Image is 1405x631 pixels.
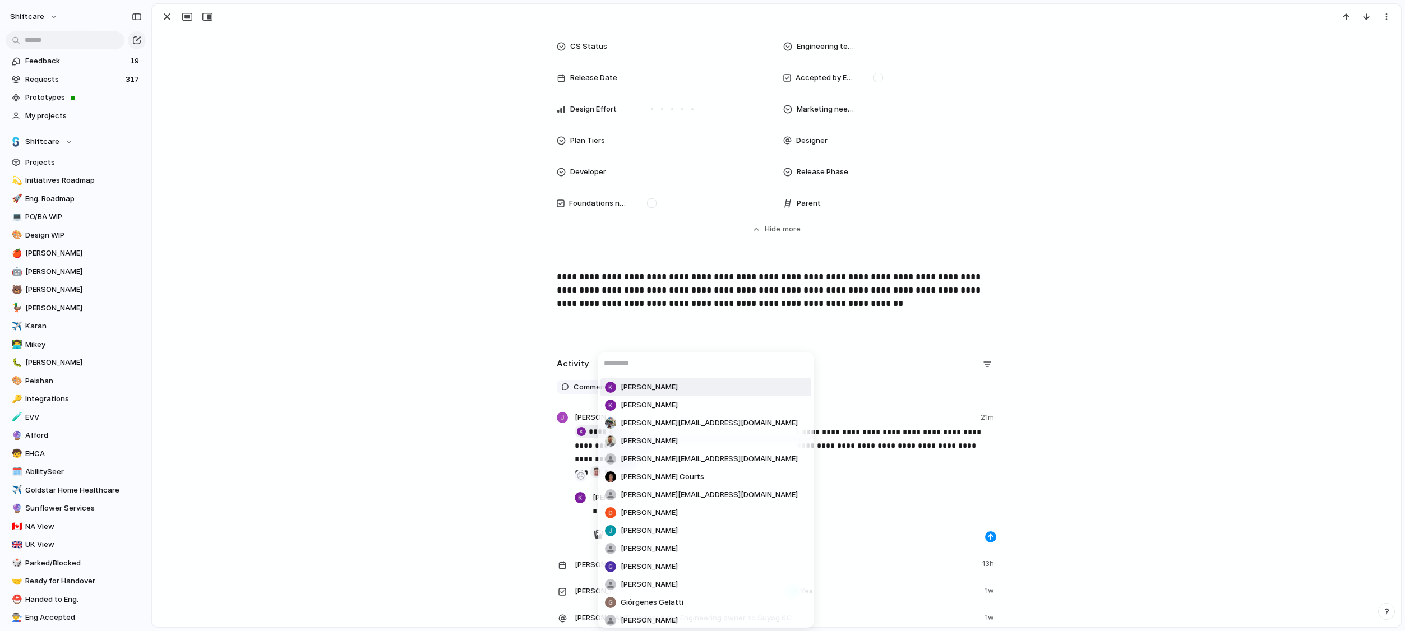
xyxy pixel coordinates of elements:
[621,417,798,429] span: [PERSON_NAME][EMAIL_ADDRESS][DOMAIN_NAME]
[621,507,678,518] span: [PERSON_NAME]
[621,543,678,554] span: [PERSON_NAME]
[621,615,678,626] span: [PERSON_NAME]
[621,525,678,536] span: [PERSON_NAME]
[621,489,798,500] span: [PERSON_NAME][EMAIL_ADDRESS][DOMAIN_NAME]
[621,597,683,608] span: Giórgenes Gelatti
[621,453,798,465] span: [PERSON_NAME][EMAIL_ADDRESS][DOMAIN_NAME]
[621,561,678,572] span: [PERSON_NAME]
[621,382,678,393] span: [PERSON_NAME]
[621,400,678,411] span: [PERSON_NAME]
[621,579,678,590] span: [PERSON_NAME]
[621,471,704,482] span: [PERSON_NAME] Courts
[621,435,678,447] span: [PERSON_NAME]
